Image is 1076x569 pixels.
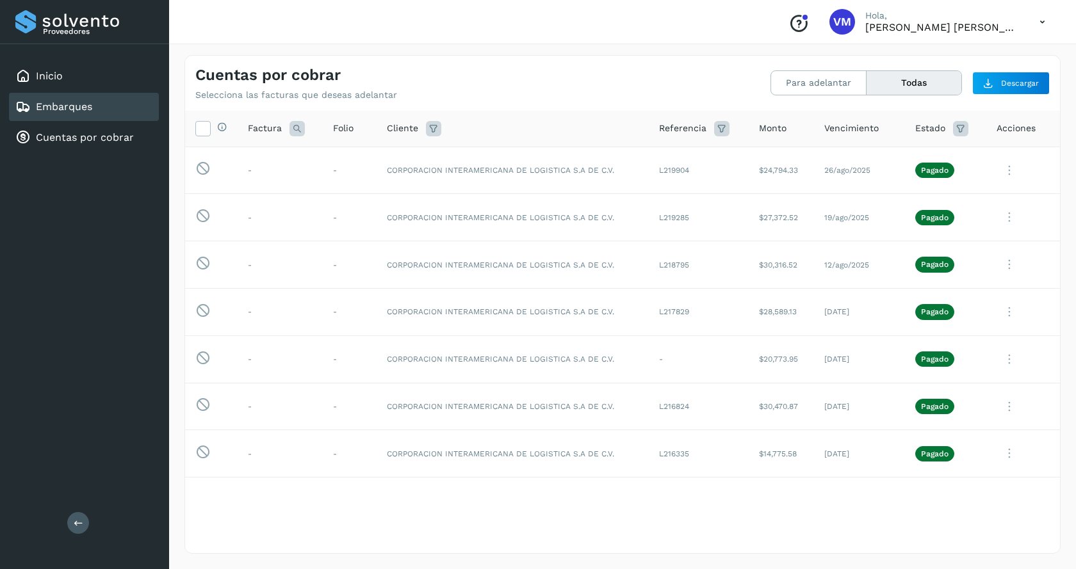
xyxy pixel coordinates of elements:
button: Descargar [972,72,1050,95]
td: 26/ago/2025 [814,147,905,194]
td: CORPORACION INTERAMERICANA DE LOGISTICA S.A DE C.V. [377,383,649,430]
td: $28,589.13 [749,288,814,335]
td: L218795 [649,241,749,289]
p: Pagado [921,402,949,411]
button: Para adelantar [771,71,867,95]
td: - [649,335,749,383]
p: Pagado [921,449,949,458]
span: Descargar [1001,77,1039,89]
td: - [238,288,323,335]
h4: Cuentas por cobrar [195,66,341,84]
p: Pagado [921,260,949,269]
td: CORPORACION INTERAMERICANA DE LOGISTICA S.A DE C.V. [377,194,649,241]
p: Selecciona las facturas que deseas adelantar [195,90,397,100]
td: CORPORACION INTERAMERICANA DE LOGISTICA S.A DE C.V. [377,288,649,335]
td: - [238,147,323,194]
div: Embarques [9,93,159,121]
td: [DATE] [814,430,905,477]
td: L216824 [649,383,749,430]
td: - [323,194,377,241]
span: Estado [915,122,945,135]
td: $24,794.33 [749,147,814,194]
td: 19/ago/2025 [814,194,905,241]
p: Proveedores [43,27,154,36]
td: L219285 [649,194,749,241]
td: $30,470.87 [749,383,814,430]
td: L219904 [649,147,749,194]
td: CORPORACION INTERAMERICANA DE LOGISTICA S.A DE C.V. [377,147,649,194]
td: $20,773.95 [749,335,814,383]
button: Todas [867,71,961,95]
td: - [323,241,377,289]
span: Vencimiento [824,122,879,135]
a: Inicio [36,70,63,82]
td: CORPORACION INTERAMERICANA DE LOGISTICA S.A DE C.V. [377,241,649,289]
td: L216335 [649,430,749,477]
td: - [323,288,377,335]
td: - [238,335,323,383]
span: Referencia [659,122,706,135]
td: $30,316.52 [749,241,814,289]
td: - [238,241,323,289]
p: Pagado [921,307,949,316]
a: Cuentas por cobrar [36,131,134,143]
p: Víctor Manuel Hernández Moreno [865,21,1019,33]
td: - [323,335,377,383]
span: Monto [759,122,787,135]
a: Embarques [36,100,92,113]
td: [DATE] [814,383,905,430]
p: Pagado [921,213,949,222]
td: $27,372.52 [749,194,814,241]
td: $14,775.58 [749,430,814,477]
div: Cuentas por cobrar [9,124,159,152]
td: [DATE] [814,335,905,383]
div: Inicio [9,62,159,90]
td: - [323,147,377,194]
td: - [238,430,323,477]
td: [DATE] [814,288,905,335]
td: - [323,430,377,477]
p: Pagado [921,355,949,364]
span: Folio [333,122,354,135]
td: - [238,194,323,241]
span: Cliente [387,122,418,135]
td: 12/ago/2025 [814,241,905,289]
td: - [323,383,377,430]
p: Pagado [921,166,949,175]
td: L217829 [649,288,749,335]
span: Factura [248,122,282,135]
td: - [238,383,323,430]
td: CORPORACION INTERAMERICANA DE LOGISTICA S.A DE C.V. [377,335,649,383]
p: Hola, [865,10,1019,21]
td: CORPORACION INTERAMERICANA DE LOGISTICA S.A DE C.V. [377,430,649,477]
span: Acciones [997,122,1036,135]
